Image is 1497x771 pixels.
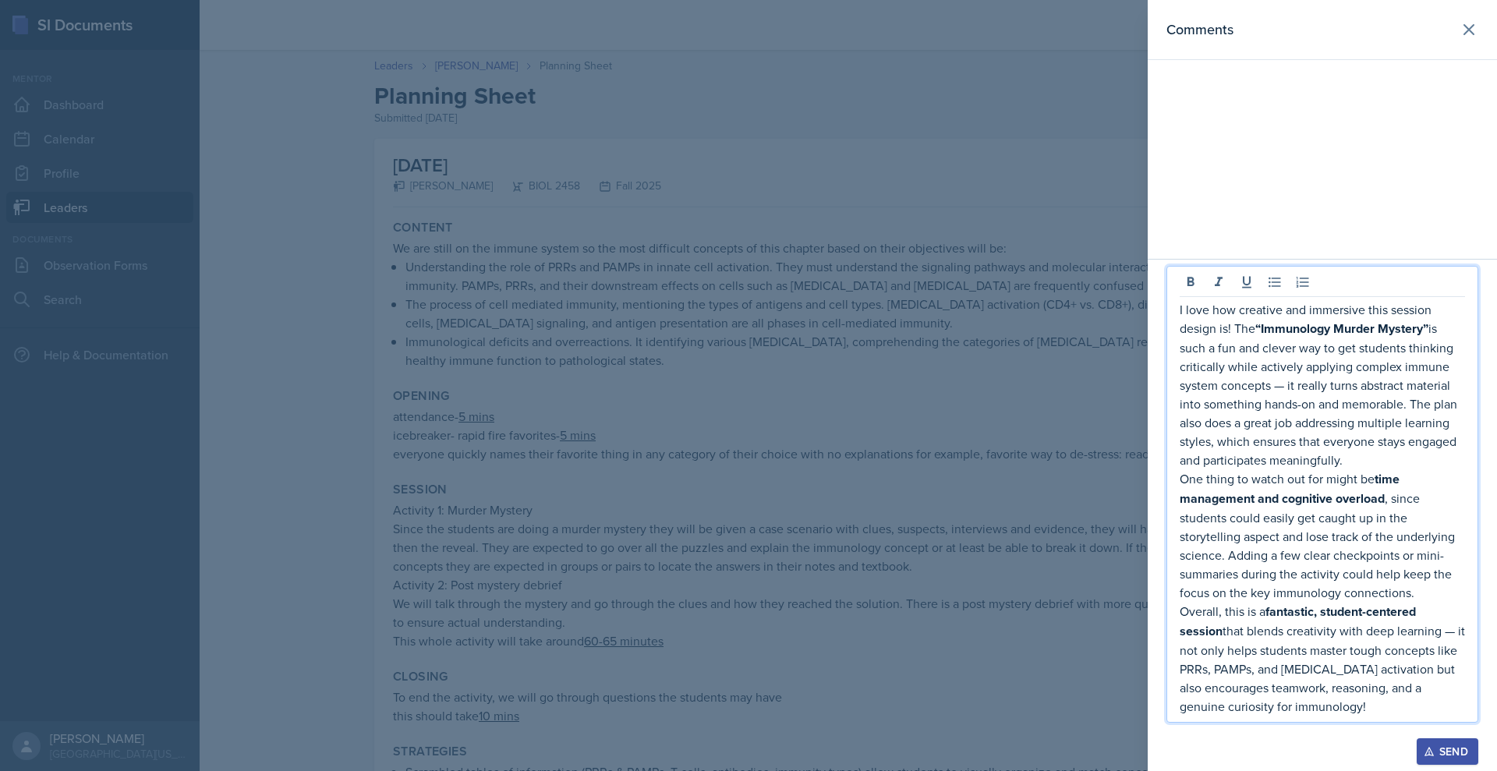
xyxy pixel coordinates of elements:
button: Send [1417,738,1478,765]
strong: fantastic, student-centered session [1180,603,1419,640]
p: One thing to watch out for might be , since students could easily get caught up in the storytelli... [1180,469,1465,602]
p: Overall, this is a that blends creativity with deep learning — it not only helps students master ... [1180,602,1465,716]
h2: Comments [1166,19,1233,41]
strong: “Immunology Murder Mystery” [1255,320,1428,338]
div: Send [1427,745,1468,758]
p: I love how creative and immersive this session design is! The is such a fun and clever way to get... [1180,300,1465,469]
